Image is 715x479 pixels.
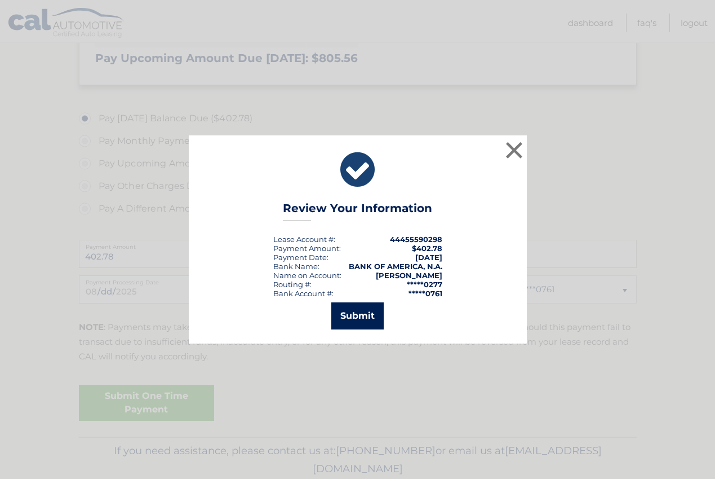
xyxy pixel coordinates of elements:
[273,235,335,244] div: Lease Account #:
[273,289,334,298] div: Bank Account #:
[331,302,384,329] button: Submit
[273,280,312,289] div: Routing #:
[273,244,341,253] div: Payment Amount:
[273,253,327,262] span: Payment Date
[412,244,442,253] span: $402.78
[390,235,442,244] strong: 44455590298
[503,139,526,161] button: ×
[283,201,432,221] h3: Review Your Information
[273,253,328,262] div: :
[273,271,341,280] div: Name on Account:
[273,262,319,271] div: Bank Name:
[376,271,442,280] strong: [PERSON_NAME]
[349,262,442,271] strong: BANK OF AMERICA, N.A.
[415,253,442,262] span: [DATE]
